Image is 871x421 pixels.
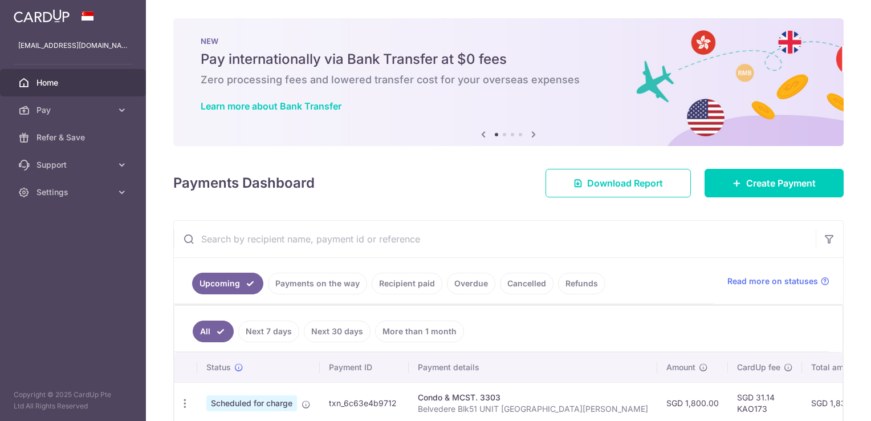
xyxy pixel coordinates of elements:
span: Read more on statuses [727,276,818,287]
a: Learn more about Bank Transfer [201,100,341,112]
img: CardUp [14,9,70,23]
h4: Payments Dashboard [173,173,315,193]
h5: Pay internationally via Bank Transfer at $0 fees [201,50,816,68]
img: Bank transfer banner [173,18,844,146]
a: Read more on statuses [727,276,829,287]
span: Total amt. [811,362,849,373]
span: Scheduled for charge [206,395,297,411]
span: Amount [666,362,695,373]
a: Overdue [447,273,495,294]
p: [EMAIL_ADDRESS][DOMAIN_NAME] [18,40,128,51]
span: Refer & Save [36,132,112,143]
th: Payment ID [320,353,409,382]
span: CardUp fee [737,362,780,373]
span: Home [36,77,112,88]
a: Cancelled [500,273,553,294]
h6: Zero processing fees and lowered transfer cost for your overseas expenses [201,73,816,87]
span: Download Report [587,176,663,190]
a: Create Payment [705,169,844,197]
div: Condo & MCST. 3303 [418,392,648,403]
input: Search by recipient name, payment id or reference [174,221,816,257]
p: NEW [201,37,816,46]
a: Download Report [546,169,691,197]
span: Pay [36,104,112,116]
a: Refunds [558,273,605,294]
a: All [193,321,234,342]
p: Belvedere Blk51 UNIT [GEOGRAPHIC_DATA][PERSON_NAME] [418,403,648,415]
span: Support [36,159,112,171]
a: Recipient paid [372,273,442,294]
span: Status [206,362,231,373]
a: Next 7 days [238,321,299,342]
a: Next 30 days [304,321,371,342]
th: Payment details [409,353,657,382]
span: Create Payment [746,176,816,190]
a: Payments on the way [268,273,367,294]
a: More than 1 month [375,321,464,342]
a: Upcoming [192,273,263,294]
span: Settings [36,187,112,198]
